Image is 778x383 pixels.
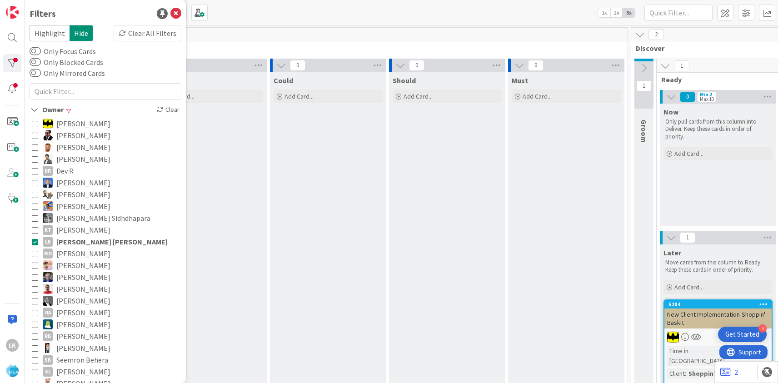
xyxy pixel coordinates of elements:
span: 0 [409,60,424,71]
span: Ready [661,75,768,84]
span: [PERSON_NAME] [56,318,110,330]
div: New Client Implementation-Shoppin' Baskit [664,308,772,328]
label: Only Blocked Cards [30,57,103,68]
span: [PERSON_NAME] [56,224,110,236]
a: 2 [720,367,738,378]
img: SK [43,343,53,353]
button: SK [PERSON_NAME] [32,342,179,354]
img: RD [43,319,53,329]
span: [PERSON_NAME] [56,153,110,165]
span: Add Card... [404,92,433,100]
div: Clear All Filters [114,25,181,41]
img: JK [43,201,53,211]
div: Lk [6,339,19,352]
span: Dev R [56,165,74,177]
div: Shoppin' Baskit [686,368,738,378]
span: [PERSON_NAME] [56,259,110,271]
button: Only Focus Cards [30,47,41,56]
span: Discover [636,44,772,53]
span: Later [663,248,681,257]
span: 0 [680,91,695,102]
button: SL [PERSON_NAME] [32,366,179,378]
button: RM [PERSON_NAME] [32,283,179,295]
div: Lk [43,237,53,247]
button: RB [PERSON_NAME] [32,330,179,342]
span: 1 [674,60,689,71]
span: Seemron Behera [56,354,108,366]
input: Quick Filter... [30,83,181,99]
span: [PERSON_NAME] [56,330,110,342]
div: SL [43,367,53,377]
img: RS [43,260,53,270]
span: [PERSON_NAME] Sidhdhapara [56,212,150,224]
label: Only Focus Cards [30,46,96,57]
img: BR [43,154,53,164]
span: [PERSON_NAME] [PERSON_NAME] [56,236,168,248]
span: [PERSON_NAME] [56,342,110,354]
img: DP [43,178,53,188]
span: : [685,368,686,378]
span: Add Card... [674,149,703,158]
span: [PERSON_NAME] [56,189,110,200]
button: AS [PERSON_NAME] [32,141,179,153]
div: Min 2 [700,92,712,97]
span: [PERSON_NAME] [56,295,110,307]
button: AC [PERSON_NAME] [32,129,179,141]
button: AC [PERSON_NAME] [32,118,179,129]
div: RA [43,308,53,318]
button: KT [PERSON_NAME] [32,224,179,236]
div: DR [43,166,53,176]
span: 2 [648,29,664,40]
span: Could [274,76,293,85]
img: avatar [6,364,19,377]
p: Only pull cards from this column into Deliver. Keep these cards in order of priority. [665,118,771,140]
span: Now [663,107,678,116]
span: [PERSON_NAME] [56,283,110,295]
img: RM [43,284,53,294]
span: Should [393,76,416,85]
p: Move cards from this column to Ready. Keep these cards in order of priority. [665,259,771,274]
div: 5204 [664,300,772,308]
img: ES [43,189,53,199]
img: Visit kanbanzone.com [6,6,19,19]
div: Open Get Started checklist, remaining modules: 4 [718,327,767,342]
button: RS [PERSON_NAME] [32,259,179,271]
div: Client [667,368,685,378]
span: 0 [528,60,544,71]
span: [PERSON_NAME] [56,177,110,189]
img: RT [43,272,53,282]
div: 4 [758,324,767,333]
button: Lk [PERSON_NAME] [PERSON_NAME] [32,236,179,248]
div: Max 10 [700,97,714,101]
button: DP [PERSON_NAME] [32,177,179,189]
div: MO [43,249,53,259]
img: AC [667,331,679,343]
button: Only Mirrored Cards [30,69,41,78]
img: AS [43,142,53,152]
img: KS [43,213,53,223]
span: Product Backlog [33,44,616,53]
div: Clear [155,104,181,115]
button: RA [PERSON_NAME] [32,307,179,318]
div: SB [43,355,53,365]
div: KT [43,225,53,235]
span: Must [512,76,528,85]
button: KS [PERSON_NAME] Sidhdhapara [32,212,179,224]
div: 5204 [668,301,772,308]
span: 3x [623,8,635,17]
span: [PERSON_NAME] [56,307,110,318]
button: MO [PERSON_NAME] [32,248,179,259]
div: AC [664,331,772,343]
div: RB [43,331,53,341]
div: Filters [30,7,56,20]
span: [PERSON_NAME] [56,141,110,153]
span: Add Card... [674,283,703,291]
button: JK [PERSON_NAME] [32,200,179,212]
span: [PERSON_NAME] [56,200,110,212]
span: [PERSON_NAME] [56,366,110,378]
span: 1 [636,80,652,91]
button: SB Seemron Behera [32,354,179,366]
div: Owner [30,104,65,115]
button: RD [PERSON_NAME] [32,318,179,330]
span: [PERSON_NAME] [56,118,110,129]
